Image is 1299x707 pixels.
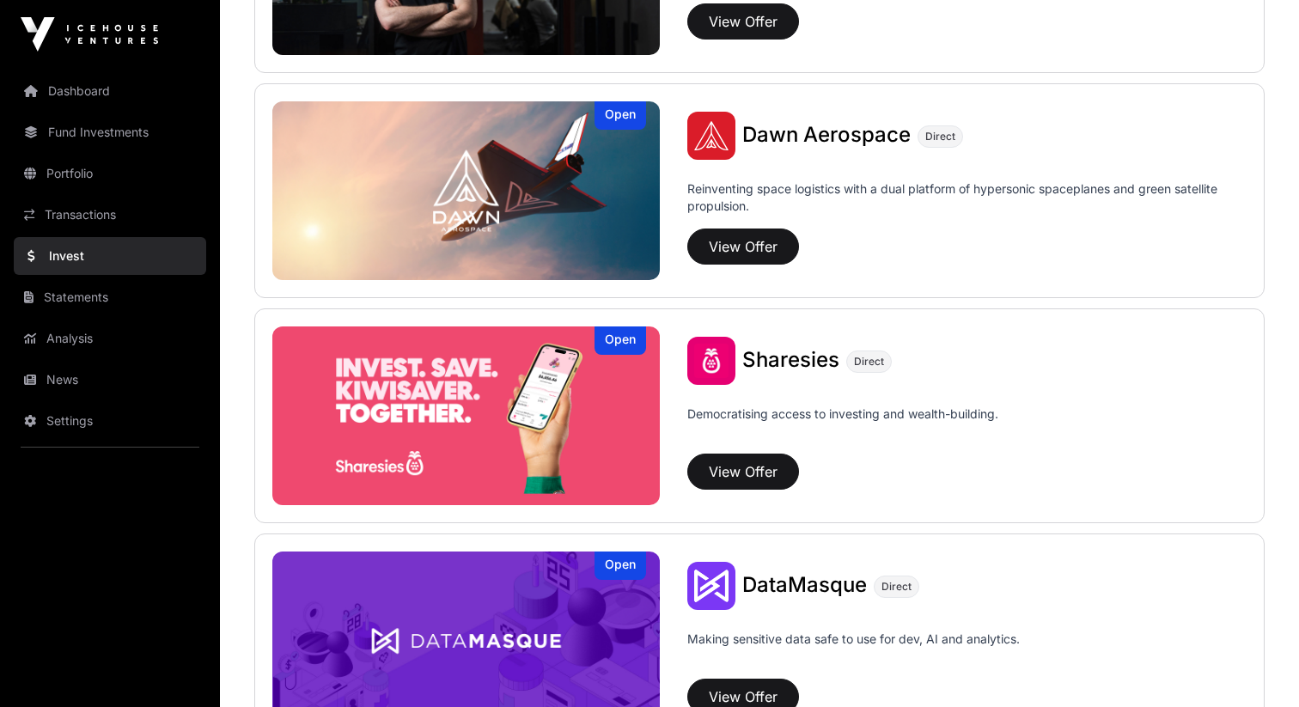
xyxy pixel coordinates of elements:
[881,580,912,594] span: Direct
[14,237,206,275] a: Invest
[687,454,799,490] button: View Offer
[742,122,911,147] span: Dawn Aerospace
[272,326,660,505] img: Sharesies
[687,405,998,447] p: Democratising access to investing and wealth-building.
[21,17,158,52] img: Icehouse Ventures Logo
[687,631,1020,672] p: Making sensitive data safe to use for dev, AI and analytics.
[14,113,206,151] a: Fund Investments
[272,101,660,280] img: Dawn Aerospace
[595,552,646,580] div: Open
[742,572,867,597] span: DataMasque
[14,196,206,234] a: Transactions
[742,350,839,372] a: Sharesies
[854,355,884,369] span: Direct
[595,101,646,130] div: Open
[687,3,799,40] button: View Offer
[272,326,660,505] a: SharesiesOpen
[687,229,799,265] button: View Offer
[742,347,839,372] span: Sharesies
[1213,625,1299,707] iframe: Chat Widget
[14,72,206,110] a: Dashboard
[687,562,735,610] img: DataMasque
[687,180,1247,222] p: Reinventing space logistics with a dual platform of hypersonic spaceplanes and green satellite pr...
[687,112,735,160] img: Dawn Aerospace
[14,320,206,357] a: Analysis
[272,101,660,280] a: Dawn AerospaceOpen
[742,575,867,597] a: DataMasque
[14,402,206,440] a: Settings
[14,278,206,316] a: Statements
[687,337,735,385] img: Sharesies
[742,125,911,147] a: Dawn Aerospace
[595,326,646,355] div: Open
[14,155,206,192] a: Portfolio
[14,361,206,399] a: News
[925,130,955,143] span: Direct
